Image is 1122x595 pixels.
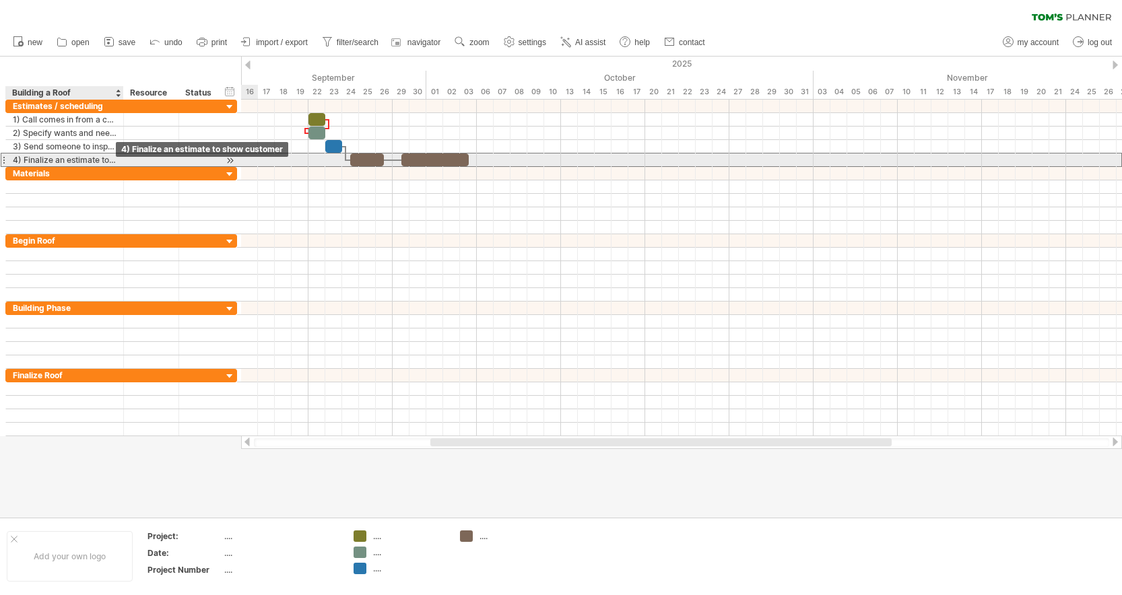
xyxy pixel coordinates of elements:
div: Monday, 29 September 2025 [393,85,409,99]
div: Tuesday, 11 November 2025 [915,85,931,99]
div: Thursday, 23 October 2025 [696,85,713,99]
a: log out [1069,34,1116,51]
div: Status [185,86,215,100]
div: Tuesday, 25 November 2025 [1083,85,1100,99]
span: my account [1018,38,1059,47]
div: .... [224,547,337,559]
span: log out [1088,38,1112,47]
a: help [616,34,654,51]
div: Friday, 10 October 2025 [544,85,561,99]
span: new [28,38,42,47]
div: Wednesday, 1 October 2025 [426,85,443,99]
div: Wednesday, 26 November 2025 [1100,85,1117,99]
div: Estimates / scheduling [13,100,117,112]
div: Thursday, 20 November 2025 [1032,85,1049,99]
div: Monday, 24 November 2025 [1066,85,1083,99]
div: Wednesday, 24 September 2025 [342,85,359,99]
div: Thursday, 6 November 2025 [864,85,881,99]
div: Tuesday, 4 November 2025 [830,85,847,99]
div: Friday, 19 September 2025 [292,85,308,99]
span: import / export [256,38,308,47]
span: help [634,38,650,47]
div: .... [224,564,337,575]
div: .... [373,563,447,574]
div: Resource [130,86,171,100]
div: Add your own logo [7,531,133,582]
div: Finalize Roof [13,369,117,382]
div: 1) Call comes in from a customer [13,113,117,126]
div: Friday, 21 November 2025 [1049,85,1066,99]
span: contact [679,38,705,47]
div: Thursday, 25 September 2025 [359,85,376,99]
div: Thursday, 18 September 2025 [275,85,292,99]
span: settings [519,38,546,47]
a: my account [999,34,1063,51]
div: Friday, 26 September 2025 [376,85,393,99]
div: Building Phase [13,302,117,314]
div: Monday, 27 October 2025 [729,85,746,99]
div: Monday, 22 September 2025 [308,85,325,99]
div: Tuesday, 23 September 2025 [325,85,342,99]
div: Tuesday, 14 October 2025 [578,85,595,99]
div: Tuesday, 28 October 2025 [746,85,763,99]
div: .... [373,530,447,542]
div: Tuesday, 30 September 2025 [409,85,426,99]
div: Tuesday, 16 September 2025 [241,85,258,99]
div: Wednesday, 5 November 2025 [847,85,864,99]
div: Monday, 17 November 2025 [982,85,999,99]
span: zoom [469,38,489,47]
div: .... [373,547,447,558]
div: Friday, 31 October 2025 [797,85,814,99]
span: navigator [407,38,440,47]
a: contact [661,34,709,51]
a: import / export [238,34,312,51]
div: Project Number [147,564,222,575]
div: Monday, 10 November 2025 [898,85,915,99]
span: AI assist [575,38,605,47]
a: save [100,34,139,51]
div: .... [224,530,337,542]
div: Friday, 14 November 2025 [965,85,982,99]
div: Thursday, 2 October 2025 [443,85,460,99]
div: Wednesday, 29 October 2025 [763,85,780,99]
div: September 2025 [56,71,426,85]
div: Monday, 6 October 2025 [477,85,494,99]
a: new [9,34,46,51]
div: Wednesday, 15 October 2025 [595,85,612,99]
div: Monday, 13 October 2025 [561,85,578,99]
div: Thursday, 13 November 2025 [948,85,965,99]
div: Wednesday, 12 November 2025 [931,85,948,99]
div: Friday, 24 October 2025 [713,85,729,99]
div: Thursday, 30 October 2025 [780,85,797,99]
a: open [53,34,94,51]
div: Monday, 3 November 2025 [814,85,830,99]
div: Friday, 7 November 2025 [881,85,898,99]
div: Thursday, 9 October 2025 [527,85,544,99]
a: settings [500,34,550,51]
div: scroll to activity [224,153,236,168]
div: Wednesday, 19 November 2025 [1016,85,1032,99]
div: 4) Finalize an estimate to show customer [13,153,117,166]
div: Wednesday, 22 October 2025 [679,85,696,99]
div: Wednesday, 17 September 2025 [258,85,275,99]
a: navigator [389,34,444,51]
div: Tuesday, 18 November 2025 [999,85,1016,99]
div: Wednesday, 8 October 2025 [510,85,527,99]
span: print [211,38,227,47]
span: filter/search [337,38,378,47]
div: 2) Specify wants and needs [13,127,117,139]
div: Tuesday, 7 October 2025 [494,85,510,99]
a: print [193,34,231,51]
div: Begin Roof [13,234,117,247]
div: October 2025 [426,71,814,85]
div: Project: [147,530,222,542]
div: 3) Send someone to inspect the roof [13,140,117,153]
div: Thursday, 16 October 2025 [612,85,628,99]
div: 4) Finalize an estimate to show customer [116,142,288,157]
span: save [119,38,135,47]
div: Materials [13,167,117,180]
div: Building a Roof [12,86,116,100]
div: .... [480,530,553,542]
a: zoom [451,34,493,51]
span: open [71,38,90,47]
